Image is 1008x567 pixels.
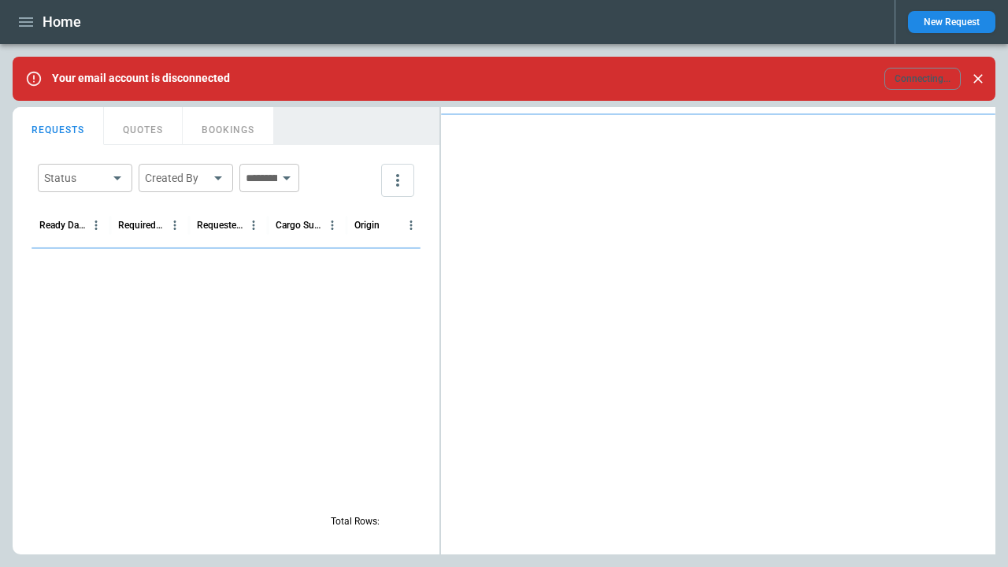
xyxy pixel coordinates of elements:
[43,13,81,31] h1: Home
[967,61,989,96] div: dismiss
[52,72,230,85] p: Your email account is disconnected
[401,215,421,235] button: Origin column menu
[39,220,86,231] div: Ready Date & Time (UTC+03:00)
[86,215,106,235] button: Ready Date & Time (UTC+03:00) column menu
[44,170,107,186] div: Status
[118,220,165,231] div: Required Date & Time (UTC+03:00)
[322,215,343,235] button: Cargo Summary column menu
[145,170,208,186] div: Created By
[197,220,243,231] div: Requested Route
[13,107,104,145] button: REQUESTS
[967,68,989,90] button: Close
[165,215,185,235] button: Required Date & Time (UTC+03:00) column menu
[183,107,274,145] button: BOOKINGS
[354,220,380,231] div: Origin
[331,515,380,528] p: Total Rows:
[381,164,414,197] button: more
[276,220,322,231] div: Cargo Summary
[104,107,183,145] button: QUOTES
[243,215,264,235] button: Requested Route column menu
[908,11,995,33] button: New Request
